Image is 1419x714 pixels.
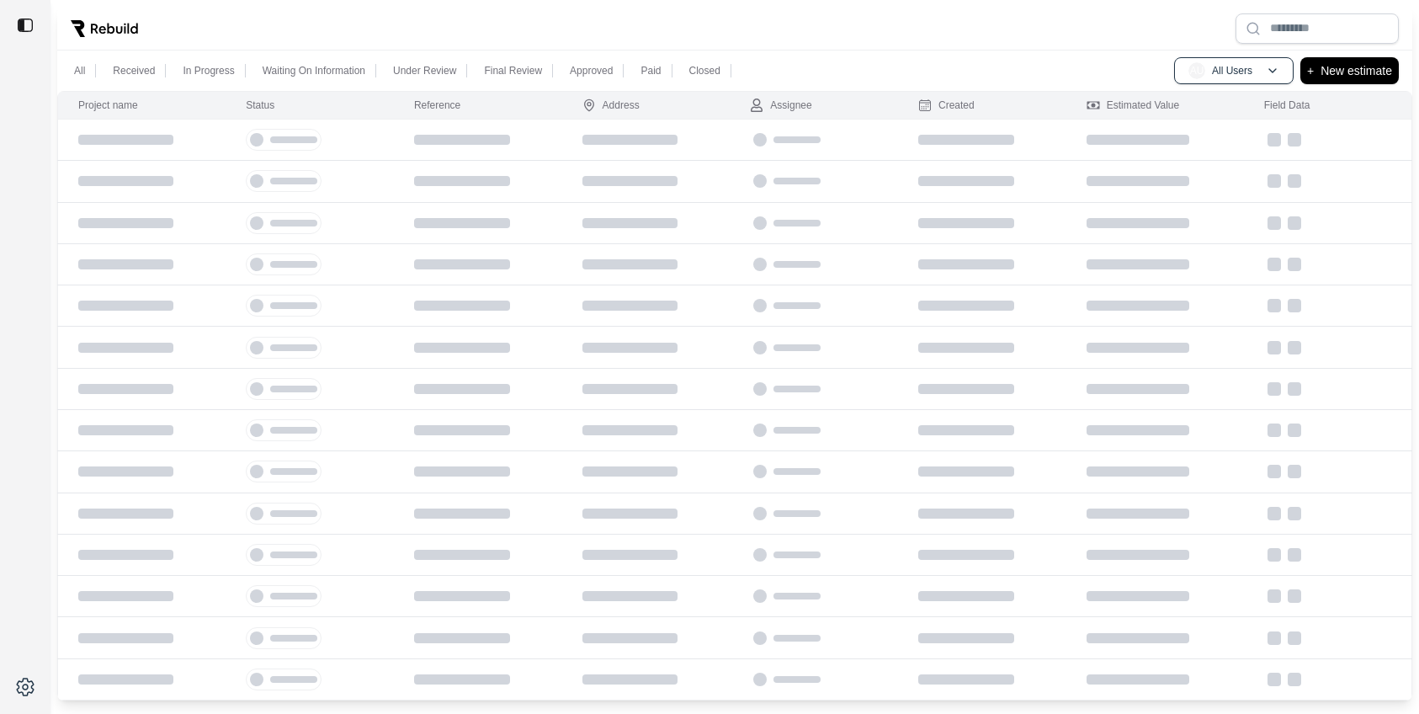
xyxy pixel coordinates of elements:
div: Estimated Value [1087,99,1180,112]
p: Paid [640,64,661,77]
p: Approved [570,64,613,77]
p: Received [113,64,155,77]
div: Status [246,99,274,112]
div: Assignee [750,99,811,112]
p: All Users [1212,64,1252,77]
div: Address [582,99,640,112]
p: Waiting On Information [263,64,365,77]
p: Final Review [484,64,542,77]
div: Project name [78,99,138,112]
img: toggle sidebar [17,17,34,34]
p: All [74,64,85,77]
p: Under Review [393,64,456,77]
button: AUAll Users [1174,57,1294,84]
p: New estimate [1321,61,1392,81]
p: Closed [689,64,720,77]
p: + [1307,61,1314,81]
img: Rebuild [71,20,138,37]
p: In Progress [183,64,234,77]
div: Field Data [1264,99,1310,112]
div: Reference [414,99,460,112]
button: +New estimate [1300,57,1399,84]
span: AU [1188,62,1205,79]
div: Created [918,99,975,112]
